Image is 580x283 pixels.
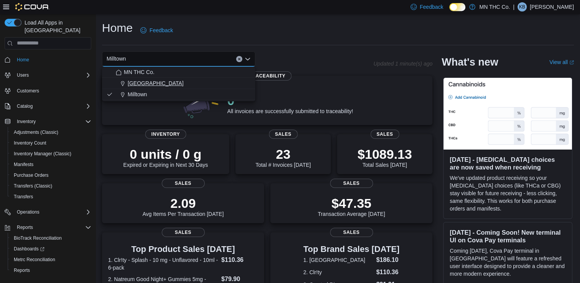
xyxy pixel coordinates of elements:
[303,268,373,276] dt: 2. Clr!ty
[330,179,373,188] span: Sales
[11,160,36,169] a: Manifests
[530,2,574,12] p: [PERSON_NAME]
[14,223,36,232] button: Reports
[124,68,154,76] span: MN THC Co.
[162,179,205,188] span: Sales
[123,146,208,168] div: Expired or Expiring in Next 30 Days
[569,60,574,65] svg: External link
[128,90,147,98] span: Milltown
[227,93,353,108] p: 0
[318,196,385,211] p: $47.35
[11,266,91,275] span: Reports
[14,207,43,217] button: Operations
[150,26,173,34] span: Feedback
[14,102,91,111] span: Catalog
[14,235,62,241] span: BioTrack Reconciliation
[11,171,52,180] a: Purchase Orders
[449,3,465,11] input: Dark Mode
[14,161,33,168] span: Manifests
[14,172,49,178] span: Purchase Orders
[145,130,186,139] span: Inventory
[14,246,44,252] span: Dashboards
[11,244,48,253] a: Dashboards
[11,128,91,137] span: Adjustments (Classic)
[102,20,133,36] h1: Home
[14,71,91,80] span: Users
[2,54,94,65] button: Home
[17,72,29,78] span: Users
[143,196,224,211] p: 2.09
[245,56,251,62] button: Close list of options
[102,67,255,78] button: MN THC Co.
[14,117,39,126] button: Inventory
[14,140,46,146] span: Inventory Count
[17,118,36,125] span: Inventory
[108,256,218,271] dt: 1. Clr!ty - Splash - 10 mg - Unflavored - 10ml - 6-pack
[8,244,94,254] a: Dashboards
[11,255,58,264] a: Metrc Reconciliation
[14,151,71,157] span: Inventory Manager (Classic)
[420,3,443,11] span: Feedback
[14,117,91,126] span: Inventory
[11,128,61,137] a: Adjustments (Classic)
[303,245,399,254] h3: Top Brand Sales [DATE]
[358,146,412,168] div: Total Sales [DATE]
[255,146,311,168] div: Total # Invoices [DATE]
[15,3,49,11] img: Cova
[14,223,91,232] span: Reports
[14,55,91,64] span: Home
[442,56,498,68] h2: What's new
[8,254,94,265] button: Metrc Reconciliation
[14,194,33,200] span: Transfers
[107,54,126,63] span: Milltown
[17,88,39,94] span: Customers
[549,59,574,65] a: View allExternal link
[11,149,74,158] a: Inventory Manager (Classic)
[450,156,566,171] h3: [DATE] - [MEDICAL_DATA] choices are now saved when receiving
[255,146,311,162] p: 23
[14,86,91,95] span: Customers
[181,88,221,119] img: 0
[269,130,297,139] span: Sales
[8,181,94,191] button: Transfers (Classic)
[11,181,55,191] a: Transfers (Classic)
[11,160,91,169] span: Manifests
[8,127,94,138] button: Adjustments (Classic)
[8,170,94,181] button: Purchase Orders
[221,255,258,265] dd: $110.36
[11,192,36,201] a: Transfers
[303,256,373,264] dt: 1. [GEOGRAPHIC_DATA]
[2,70,94,81] button: Users
[450,229,566,244] h3: [DATE] - Coming Soon! New terminal UI on Cova Pay terminals
[11,266,33,275] a: Reports
[143,196,224,217] div: Avg Items Per Transaction [DATE]
[17,103,33,109] span: Catalog
[2,85,94,96] button: Customers
[376,255,399,265] dd: $186.10
[14,86,42,95] a: Customers
[2,222,94,233] button: Reports
[14,207,91,217] span: Operations
[376,268,399,277] dd: $110.36
[123,146,208,162] p: 0 units / 0 g
[330,228,373,237] span: Sales
[8,138,94,148] button: Inventory Count
[21,19,91,34] span: Load All Apps in [GEOGRAPHIC_DATA]
[102,67,255,100] div: Choose from the following options
[162,228,205,237] span: Sales
[14,267,30,273] span: Reports
[358,146,412,162] p: $1089.13
[14,129,58,135] span: Adjustments (Classic)
[11,244,91,253] span: Dashboards
[14,55,32,64] a: Home
[519,2,525,12] span: KB
[518,2,527,12] div: Kiara Brown
[227,93,353,114] div: All invoices are successfully submitted to traceability!
[8,265,94,276] button: Reports
[2,207,94,217] button: Operations
[17,209,39,215] span: Operations
[373,61,432,67] p: Updated 1 minute(s) ago
[318,196,385,217] div: Transaction Average [DATE]
[513,2,514,12] p: |
[128,79,184,87] span: [GEOGRAPHIC_DATA]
